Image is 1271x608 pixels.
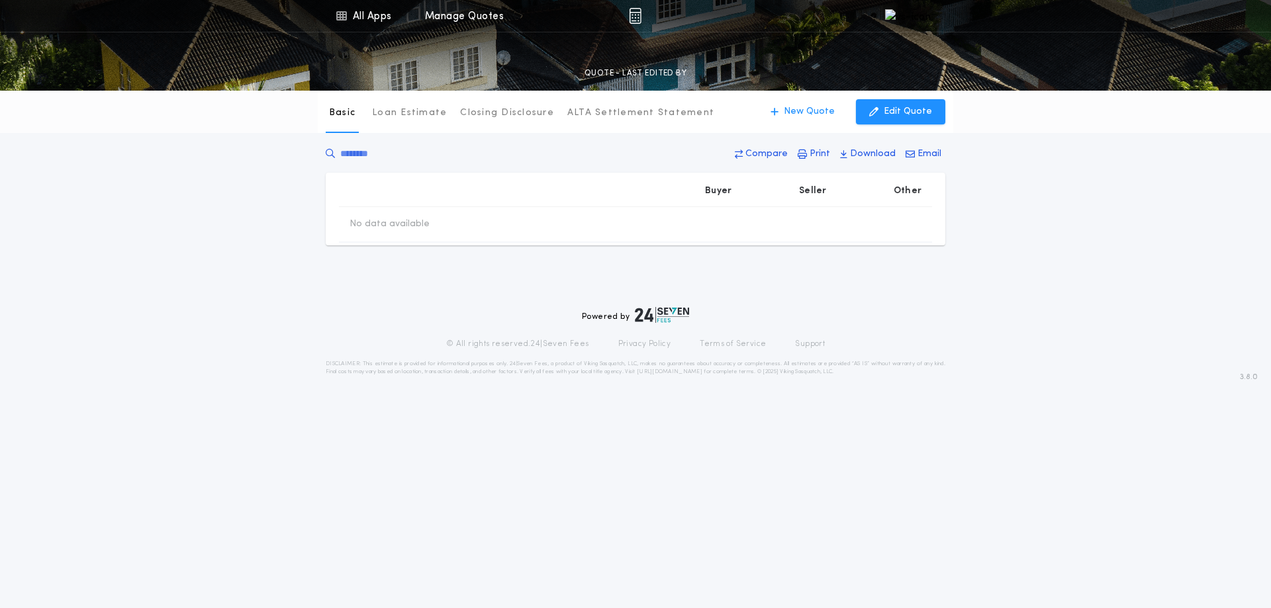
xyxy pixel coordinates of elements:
[582,307,689,323] div: Powered by
[629,8,641,24] img: img
[446,339,589,349] p: © All rights reserved. 24|Seven Fees
[745,148,788,161] p: Compare
[635,307,689,323] img: logo
[731,142,792,166] button: Compare
[329,107,355,120] p: Basic
[850,148,896,161] p: Download
[885,9,931,22] img: vs-icon
[794,142,834,166] button: Print
[799,185,827,198] p: Seller
[795,339,825,349] a: Support
[460,107,554,120] p: Closing Disclosure
[339,207,440,241] td: No data available
[856,99,945,124] button: Edit Quote
[372,107,447,120] p: Loan Estimate
[884,105,932,118] p: Edit Quote
[567,107,714,120] p: ALTA Settlement Statement
[1240,371,1258,383] span: 3.8.0
[705,185,731,198] p: Buyer
[618,339,671,349] a: Privacy Policy
[700,339,766,349] a: Terms of Service
[637,369,702,374] a: [URL][DOMAIN_NAME]
[757,99,848,124] button: New Quote
[918,148,941,161] p: Email
[784,105,835,118] p: New Quote
[585,67,686,80] p: QUOTE - LAST EDITED BY
[836,142,900,166] button: Download
[810,148,830,161] p: Print
[902,142,945,166] button: Email
[894,185,921,198] p: Other
[326,360,945,376] p: DISCLAIMER: This estimate is provided for informational purposes only. 24|Seven Fees, a product o...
